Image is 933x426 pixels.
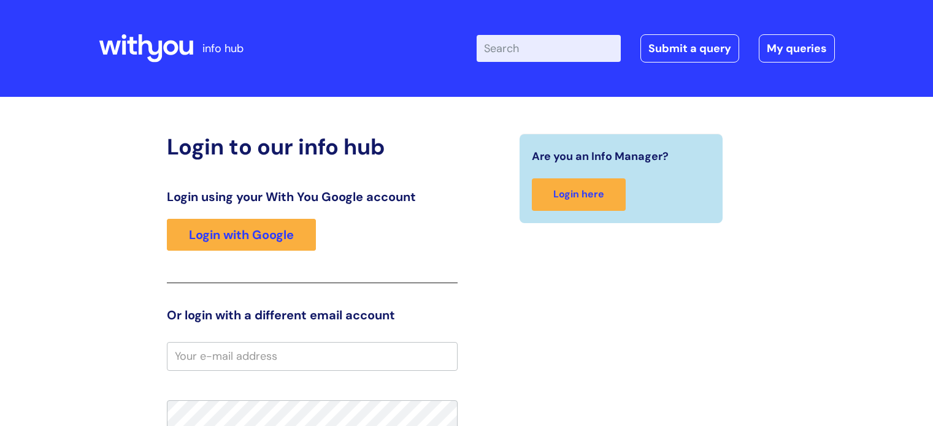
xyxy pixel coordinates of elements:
[167,189,458,204] h3: Login using your With You Google account
[532,178,626,211] a: Login here
[167,308,458,322] h3: Or login with a different email account
[640,34,739,63] a: Submit a query
[167,219,316,251] a: Login with Google
[759,34,835,63] a: My queries
[167,134,458,160] h2: Login to our info hub
[167,342,458,370] input: Your e-mail address
[477,35,621,62] input: Search
[532,146,669,166] span: Are you an Info Manager?
[202,39,244,58] p: info hub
